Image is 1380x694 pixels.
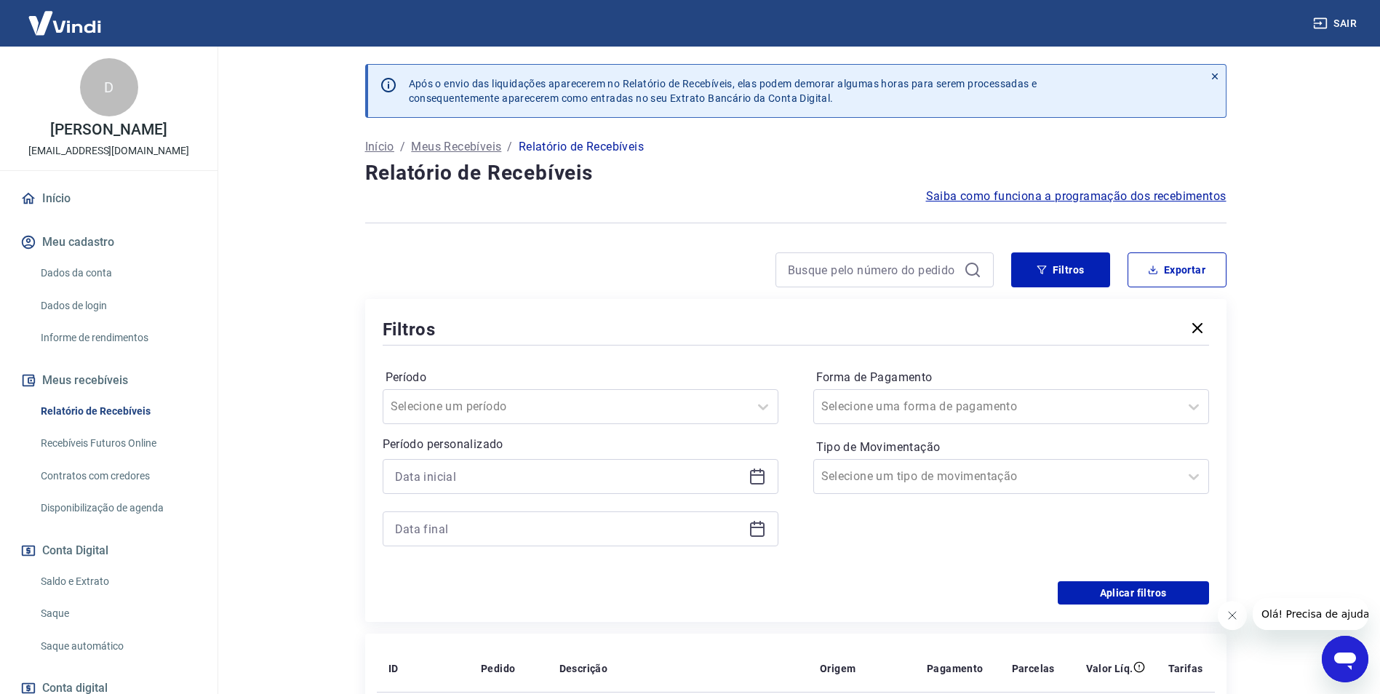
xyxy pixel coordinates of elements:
iframe: Botão para abrir a janela de mensagens [1322,636,1368,682]
button: Sair [1310,10,1363,37]
p: Pedido [481,661,515,676]
p: / [400,138,405,156]
img: Vindi [17,1,112,45]
label: Tipo de Movimentação [816,439,1206,456]
p: Tarifas [1168,661,1203,676]
a: Dados da conta [35,258,200,288]
p: Descrição [559,661,608,676]
button: Filtros [1011,252,1110,287]
input: Data final [395,518,743,540]
p: Parcelas [1012,661,1055,676]
p: [PERSON_NAME] [50,122,167,137]
h4: Relatório de Recebíveis [365,159,1227,188]
a: Meus Recebíveis [411,138,501,156]
input: Data inicial [395,466,743,487]
a: Saldo e Extrato [35,567,200,597]
button: Conta Digital [17,535,200,567]
a: Saque [35,599,200,629]
label: Período [386,369,775,386]
a: Saiba como funciona a programação dos recebimentos [926,188,1227,205]
label: Forma de Pagamento [816,369,1206,386]
button: Meus recebíveis [17,364,200,396]
a: Saque automático [35,631,200,661]
a: Contratos com credores [35,461,200,491]
p: Após o envio das liquidações aparecerem no Relatório de Recebíveis, elas podem demorar algumas ho... [409,76,1037,105]
button: Aplicar filtros [1058,581,1209,605]
p: [EMAIL_ADDRESS][DOMAIN_NAME] [28,143,189,159]
a: Relatório de Recebíveis [35,396,200,426]
p: Relatório de Recebíveis [519,138,644,156]
div: D [80,58,138,116]
p: Período personalizado [383,436,778,453]
p: Valor Líq. [1086,661,1133,676]
button: Meu cadastro [17,226,200,258]
button: Exportar [1128,252,1227,287]
a: Dados de login [35,291,200,321]
a: Início [365,138,394,156]
a: Informe de rendimentos [35,323,200,353]
input: Busque pelo número do pedido [788,259,958,281]
a: Início [17,183,200,215]
a: Recebíveis Futuros Online [35,428,200,458]
p: Pagamento [927,661,984,676]
a: Disponibilização de agenda [35,493,200,523]
span: Olá! Precisa de ajuda? [9,10,122,22]
p: / [507,138,512,156]
p: Origem [820,661,855,676]
iframe: Mensagem da empresa [1253,598,1368,630]
p: ID [388,661,399,676]
h5: Filtros [383,318,436,341]
iframe: Fechar mensagem [1218,601,1247,630]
